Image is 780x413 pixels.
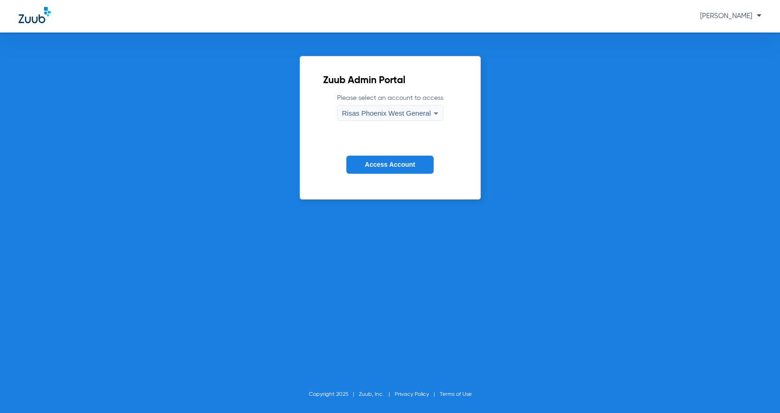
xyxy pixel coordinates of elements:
button: Access Account [346,156,434,174]
span: Access Account [365,161,415,168]
h2: Zuub Admin Portal [323,76,457,85]
span: [PERSON_NAME] [700,13,761,20]
span: Risas Phoenix West General [342,109,431,117]
img: Zuub Logo [19,7,51,23]
a: Privacy Policy [395,392,429,397]
li: Zuub, Inc. [359,390,395,399]
label: Please select an account to access [337,93,443,121]
li: Copyright 2025 [309,390,359,399]
a: Terms of Use [440,392,472,397]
